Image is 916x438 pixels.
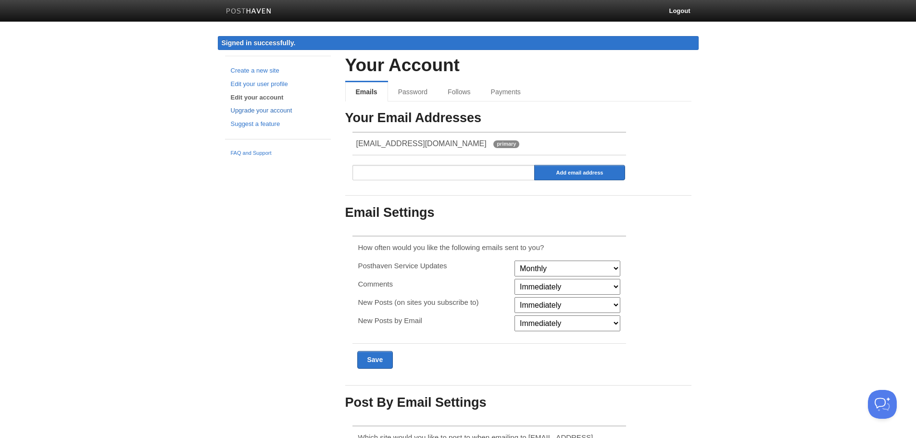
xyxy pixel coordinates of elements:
[218,36,699,50] div: Signed in successfully.
[231,79,325,89] a: Edit your user profile
[358,297,509,307] p: New Posts (on sites you subscribe to)
[358,279,509,289] p: Comments
[493,140,519,148] span: primary
[345,56,691,75] h2: Your Account
[388,82,438,101] a: Password
[358,261,509,271] p: Posthaven Service Updates
[231,149,325,158] a: FAQ and Support
[226,8,272,15] img: Posthaven-bar
[231,66,325,76] a: Create a new site
[356,139,487,148] span: [EMAIL_ADDRESS][DOMAIN_NAME]
[358,315,509,325] p: New Posts by Email
[438,82,480,101] a: Follows
[345,82,388,101] a: Emails
[481,82,531,101] a: Payments
[534,165,626,180] input: Add email address
[358,242,621,252] p: How often would you like the following emails sent to you?
[231,93,325,103] a: Edit your account
[868,390,897,419] iframe: Help Scout Beacon - Open
[345,206,691,220] h3: Email Settings
[345,111,691,125] h3: Your Email Addresses
[357,351,393,369] input: Save
[345,396,691,410] h3: Post By Email Settings
[231,119,325,129] a: Suggest a feature
[231,106,325,116] a: Upgrade your account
